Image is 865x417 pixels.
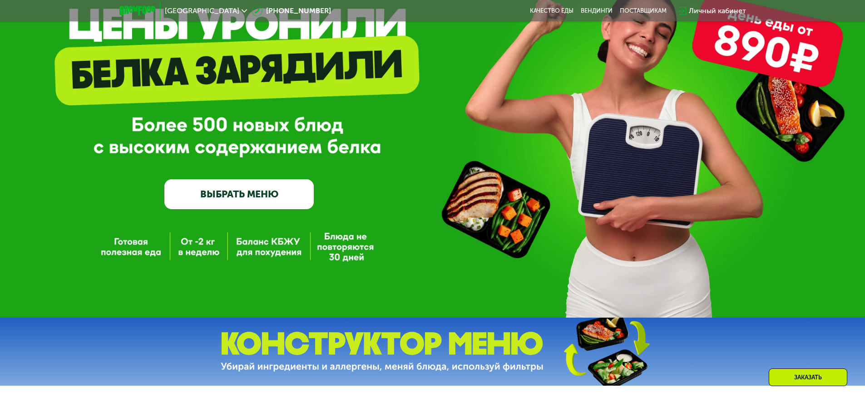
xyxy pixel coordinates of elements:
[252,5,331,16] a: [PHONE_NUMBER]
[530,7,573,15] a: Качество еды
[689,5,746,16] div: Личный кабинет
[769,368,847,386] div: Заказать
[581,7,613,15] a: Вендинги
[164,179,314,209] a: ВЫБРАТЬ МЕНЮ
[165,7,239,15] span: [GEOGRAPHIC_DATA]
[620,7,667,15] div: поставщикам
